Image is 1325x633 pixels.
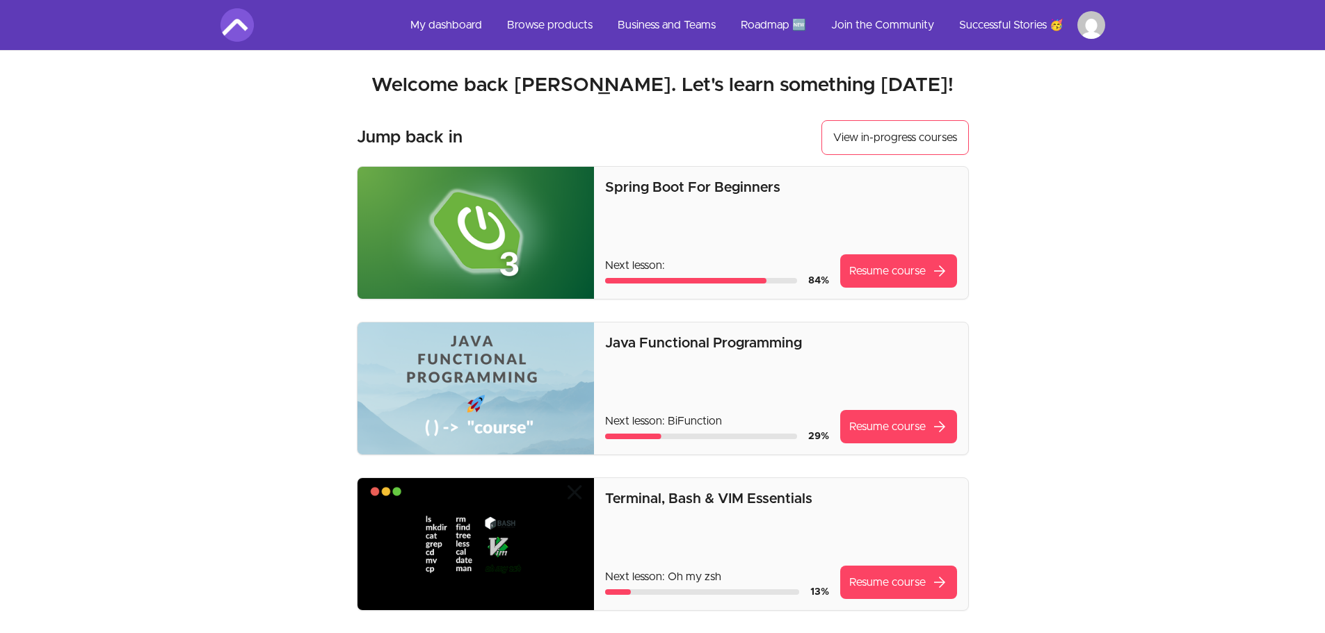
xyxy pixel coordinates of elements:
a: Business and Teams [607,8,727,42]
h2: Welcome back [PERSON_NAME]. Let's learn something [DATE]! [220,73,1105,98]
a: Resume coursearrow_forward [840,566,957,599]
p: Spring Boot For Beginners [605,178,956,197]
img: Amigoscode logo [220,8,254,42]
span: arrow_forward [931,263,948,279]
a: Resume coursearrow_forward [840,410,957,443]
span: 84 % [808,276,829,286]
img: Product image for Terminal, Bash & VIM Essentials [358,478,595,610]
p: Next lesson: BiFunction [605,413,828,429]
img: Product image for Java Functional Programming [358,322,595,454]
a: Successful Stories 🥳 [948,8,1075,42]
div: Course progress [605,434,796,439]
p: Next lesson: [605,257,828,274]
a: View in-progress courses [821,120,969,155]
span: 29 % [808,431,829,441]
h3: Jump back in [357,126,463,149]
img: Product image for Spring Boot For Beginners [358,167,595,299]
p: Java Functional Programming [605,334,956,353]
a: Roadmap 🆕 [730,8,817,42]
p: Next lesson: Oh my zsh [605,568,828,585]
a: My dashboard [399,8,493,42]
span: arrow_forward [931,418,948,435]
a: Resume coursearrow_forward [840,254,957,288]
img: Profile image for Karthick Arun [1077,11,1105,39]
p: Terminal, Bash & VIM Essentials [605,489,956,509]
span: arrow_forward [931,574,948,591]
a: Browse products [496,8,604,42]
nav: Main [399,8,1105,42]
span: 13 % [810,587,829,597]
a: Join the Community [820,8,945,42]
div: Course progress [605,278,796,283]
div: Course progress [605,589,798,595]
